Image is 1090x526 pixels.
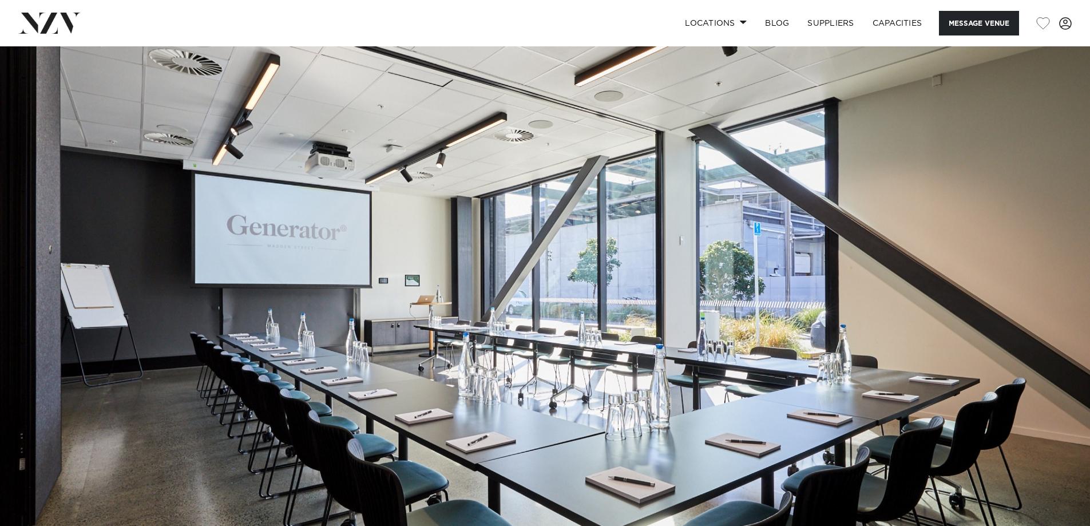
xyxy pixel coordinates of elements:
[676,11,756,35] a: Locations
[18,13,81,33] img: nzv-logo.png
[939,11,1019,35] button: Message Venue
[756,11,798,35] a: BLOG
[863,11,932,35] a: Capacities
[798,11,863,35] a: SUPPLIERS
